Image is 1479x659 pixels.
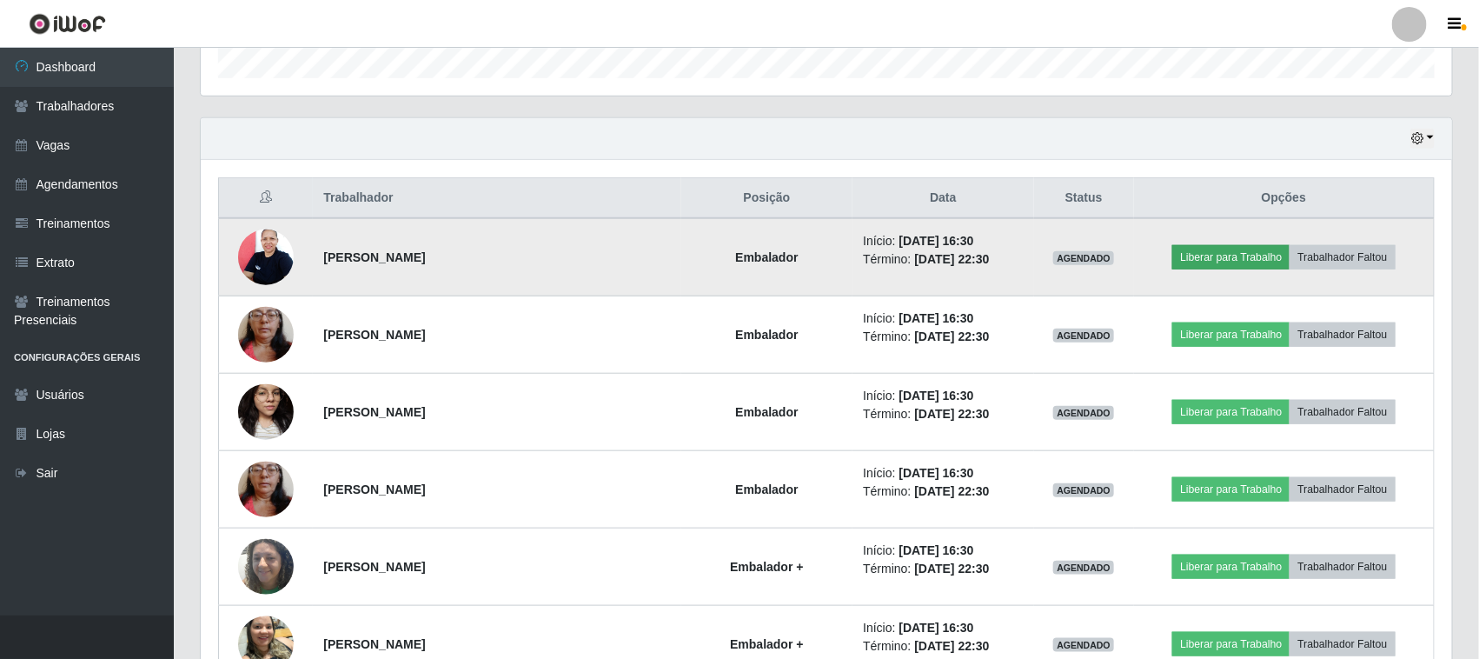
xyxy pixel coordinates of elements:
[1290,477,1395,502] button: Trabalhador Faltou
[1053,329,1114,343] span: AGENDADO
[863,542,1023,560] li: Início:
[1172,400,1290,424] button: Liberar para Trabalho
[863,464,1023,483] li: Início:
[863,310,1023,328] li: Início:
[1290,245,1395,270] button: Trabalhador Faltou
[29,13,106,35] img: CoreUI Logo
[1172,245,1290,270] button: Liberar para Trabalho
[735,328,798,342] strong: Embalador
[323,637,425,651] strong: [PERSON_NAME]
[914,562,989,576] time: [DATE] 22:30
[735,405,798,419] strong: Embalador
[323,328,425,342] strong: [PERSON_NAME]
[863,483,1023,501] li: Término:
[238,220,294,294] img: 1705883176470.jpeg
[914,329,989,343] time: [DATE] 22:30
[914,252,989,266] time: [DATE] 22:30
[313,178,680,219] th: Trabalhador
[863,560,1023,578] li: Término:
[1172,555,1290,579] button: Liberar para Trabalho
[730,560,803,574] strong: Embalador +
[730,637,803,651] strong: Embalador +
[852,178,1033,219] th: Data
[863,619,1023,637] li: Início:
[1172,632,1290,656] button: Liberar para Trabalho
[323,405,425,419] strong: [PERSON_NAME]
[238,440,294,539] img: 1755643695220.jpeg
[863,637,1023,656] li: Término:
[899,311,974,325] time: [DATE] 16:30
[899,621,974,635] time: [DATE] 16:30
[1053,561,1114,575] span: AGENDADO
[323,560,425,574] strong: [PERSON_NAME]
[899,543,974,557] time: [DATE] 16:30
[323,250,425,264] strong: [PERSON_NAME]
[1053,251,1114,265] span: AGENDADO
[681,178,853,219] th: Posição
[863,328,1023,346] li: Término:
[323,483,425,496] strong: [PERSON_NAME]
[914,407,989,421] time: [DATE] 22:30
[914,639,989,653] time: [DATE] 22:30
[899,389,974,403] time: [DATE] 16:30
[863,387,1023,405] li: Início:
[914,484,989,498] time: [DATE] 22:30
[1053,483,1114,497] span: AGENDADO
[735,250,798,264] strong: Embalador
[863,250,1023,269] li: Término:
[1053,406,1114,420] span: AGENDADO
[1172,323,1290,347] button: Liberar para Trabalho
[238,375,294,449] img: 1729691026588.jpeg
[1172,477,1290,502] button: Liberar para Trabalho
[863,405,1023,423] li: Término:
[899,234,974,248] time: [DATE] 16:30
[1053,638,1114,652] span: AGENDADO
[1290,555,1395,579] button: Trabalhador Faltou
[1034,178,1134,219] th: Status
[238,529,294,603] img: 1736128144098.jpeg
[1290,632,1395,656] button: Trabalhador Faltou
[899,466,974,480] time: [DATE] 16:30
[1134,178,1435,219] th: Opções
[863,232,1023,250] li: Início:
[735,483,798,496] strong: Embalador
[238,285,294,384] img: 1755643695220.jpeg
[1290,400,1395,424] button: Trabalhador Faltou
[1290,323,1395,347] button: Trabalhador Faltou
